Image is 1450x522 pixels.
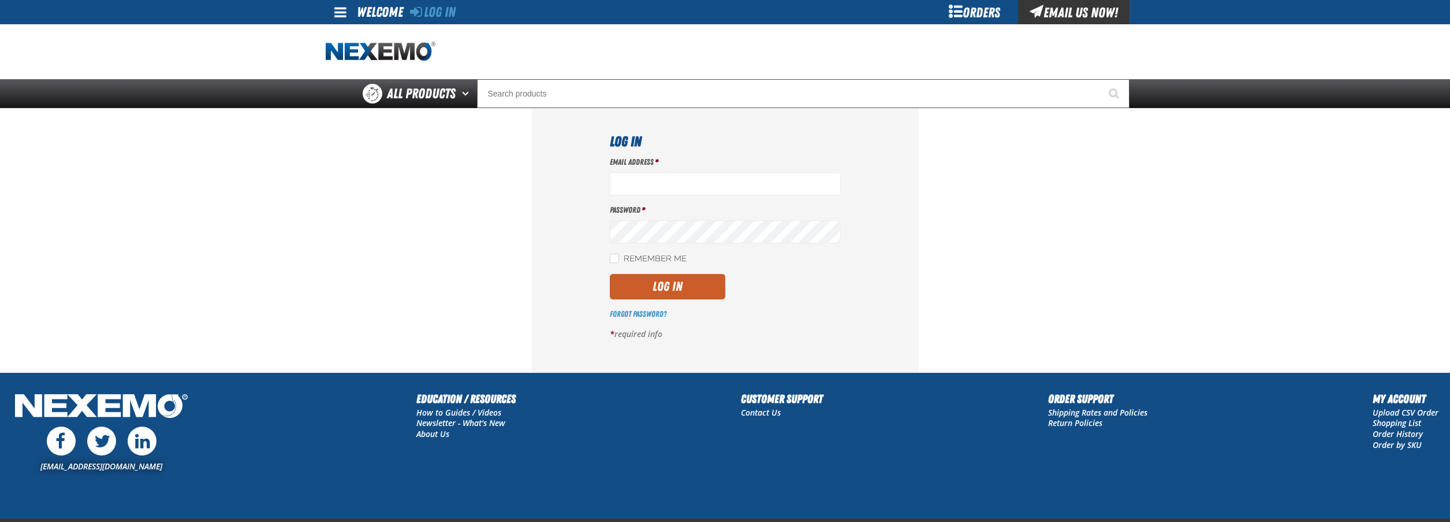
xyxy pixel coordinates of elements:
[610,254,687,265] label: Remember Me
[1373,407,1438,418] a: Upload CSV Order
[1373,417,1421,428] a: Shopping List
[1101,79,1130,108] button: Start Searching
[610,329,841,340] p: required info
[12,390,191,424] img: Nexemo Logo
[610,274,725,299] button: Log In
[1373,428,1423,439] a: Order History
[458,79,477,108] button: Open All Products pages
[610,309,666,319] a: Forgot Password?
[326,42,435,62] a: Home
[741,390,823,408] h2: Customer Support
[1373,439,1422,450] a: Order by SKU
[387,83,456,104] span: All Products
[477,79,1130,108] input: Search
[610,157,841,168] label: Email Address
[40,461,162,472] a: [EMAIL_ADDRESS][DOMAIN_NAME]
[610,205,841,216] label: Password
[1048,417,1102,428] a: Return Policies
[416,390,516,408] h2: Education / Resources
[610,254,619,263] input: Remember Me
[741,407,781,418] a: Contact Us
[410,4,456,20] a: Log In
[1048,390,1147,408] h2: Order Support
[1048,407,1147,418] a: Shipping Rates and Policies
[416,407,501,418] a: How to Guides / Videos
[326,42,435,62] img: Nexemo logo
[610,131,841,152] h1: Log In
[416,417,505,428] a: Newsletter - What's New
[1373,390,1438,408] h2: My Account
[416,428,449,439] a: About Us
